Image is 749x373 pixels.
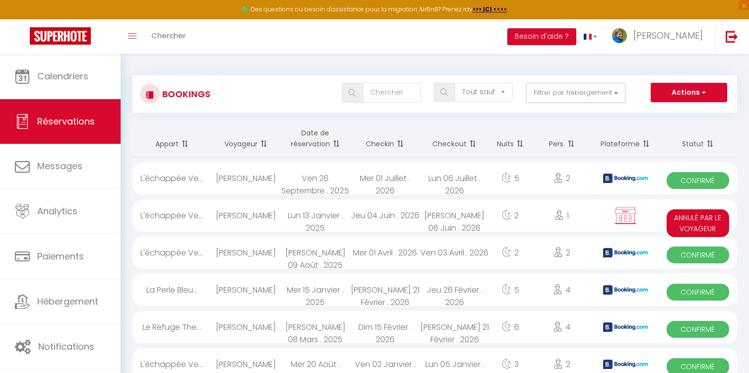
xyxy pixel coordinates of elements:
[473,5,507,13] a: >>> ICI <<<<
[151,30,186,41] span: Chercher
[350,120,419,157] th: Sort by checkin
[37,70,88,82] span: Calendriers
[38,340,94,353] span: Notifications
[144,19,193,54] a: Chercher
[30,27,91,45] img: Super Booking
[37,295,98,308] span: Hébergement
[489,120,532,157] th: Sort by nights
[133,120,211,157] th: Sort by rentals
[532,120,592,157] th: Sort by people
[592,120,659,157] th: Sort by channel
[605,19,715,54] a: ... [PERSON_NAME]
[507,28,576,45] button: Besoin d'aide ?
[37,160,82,172] span: Messages
[160,83,210,105] h3: Bookings
[659,120,737,157] th: Sort by status
[651,83,727,103] button: Actions
[37,250,84,262] span: Paiements
[363,83,421,103] input: Chercher
[526,83,625,103] button: Filtrer par hébergement
[726,30,738,43] img: logout
[612,28,627,43] img: ...
[211,120,280,157] th: Sort by guest
[633,29,703,42] span: [PERSON_NAME]
[37,115,95,127] span: Réservations
[37,205,77,217] span: Analytics
[420,120,489,157] th: Sort by checkout
[280,120,350,157] th: Sort by booking date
